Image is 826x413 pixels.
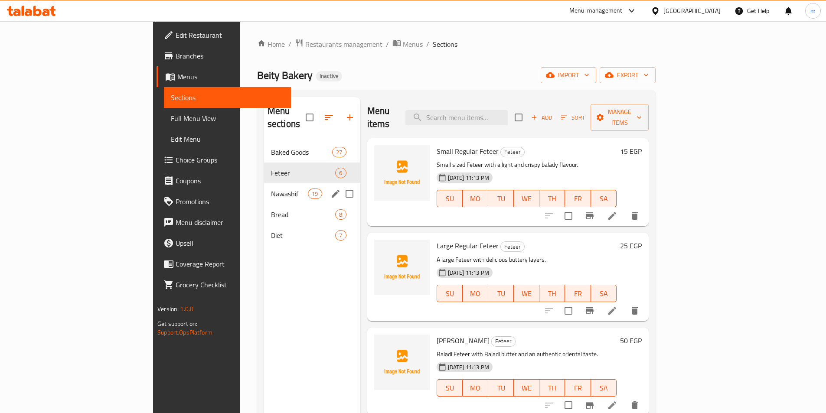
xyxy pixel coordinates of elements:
[271,168,336,178] span: Feteer
[332,147,346,157] div: items
[444,269,493,277] span: [DATE] 11:13 PM
[444,363,493,371] span: [DATE] 11:13 PM
[271,147,332,157] span: Baked Goods
[488,190,514,207] button: TU
[514,190,539,207] button: WE
[500,241,525,252] div: Feteer
[264,225,360,246] div: Diet7
[157,233,291,254] a: Upsell
[594,382,613,394] span: SA
[164,108,291,129] a: Full Menu View
[517,382,536,394] span: WE
[466,382,485,394] span: MO
[463,285,488,302] button: MO
[295,39,382,50] a: Restaurants management
[559,111,587,124] button: Sort
[528,111,555,124] span: Add item
[157,254,291,274] a: Coverage Report
[492,287,510,300] span: TU
[514,285,539,302] button: WE
[539,379,565,397] button: TH
[568,382,587,394] span: FR
[316,71,342,81] div: Inactive
[594,192,613,205] span: SA
[437,349,617,360] p: Baladi Feteer with Baladi butter and an authentic oriental taste.
[565,379,591,397] button: FR
[176,51,284,61] span: Branches
[335,209,346,220] div: items
[157,25,291,46] a: Edit Restaurant
[305,39,382,49] span: Restaurants management
[509,108,528,127] span: Select section
[333,148,346,156] span: 27
[530,113,553,123] span: Add
[492,192,510,205] span: TU
[607,211,617,221] a: Edit menu item
[157,66,291,87] a: Menus
[164,129,291,150] a: Edit Menu
[517,287,536,300] span: WE
[620,240,642,252] h6: 25 EGP
[157,318,197,329] span: Get support on:
[316,72,342,80] span: Inactive
[157,46,291,66] a: Branches
[663,6,721,16] div: [GEOGRAPHIC_DATA]
[591,379,617,397] button: SA
[271,209,336,220] span: Bread
[176,30,284,40] span: Edit Restaurant
[600,67,656,83] button: export
[308,189,322,199] div: items
[437,159,617,170] p: Small sized Feteer with a light and crispy balady flavour.
[559,302,578,320] span: Select to update
[437,190,463,207] button: SU
[164,87,291,108] a: Sections
[157,170,291,191] a: Coupons
[491,336,516,347] div: Feteer
[437,239,499,252] span: Large Regular Feteer
[543,382,562,394] span: TH
[176,155,284,165] span: Choice Groups
[624,205,645,226] button: delete
[176,217,284,228] span: Menu disclaimer
[392,39,423,50] a: Menus
[810,6,816,16] span: m
[308,190,321,198] span: 19
[607,400,617,410] a: Edit menu item
[405,110,508,125] input: search
[171,113,284,124] span: Full Menu View
[620,335,642,347] h6: 50 EGP
[543,287,562,300] span: TH
[539,285,565,302] button: TH
[336,211,346,219] span: 8
[264,204,360,225] div: Bread8
[157,150,291,170] a: Choice Groups
[300,108,319,127] span: Select all sections
[607,70,649,81] span: export
[374,335,430,390] img: Baladi Feteer
[171,134,284,144] span: Edit Menu
[176,238,284,248] span: Upsell
[555,111,591,124] span: Sort items
[569,6,623,16] div: Menu-management
[594,287,613,300] span: SA
[441,192,459,205] span: SU
[488,379,514,397] button: TU
[386,39,389,49] li: /
[492,382,510,394] span: TU
[501,242,524,252] span: Feteer
[463,379,488,397] button: MO
[597,107,642,128] span: Manage items
[367,104,395,130] h2: Menu items
[177,72,284,82] span: Menus
[517,192,536,205] span: WE
[591,104,649,131] button: Manage items
[180,303,193,315] span: 1.0.0
[403,39,423,49] span: Menus
[568,192,587,205] span: FR
[319,107,340,128] span: Sort sections
[441,287,459,300] span: SU
[336,169,346,177] span: 6
[329,187,342,200] button: edit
